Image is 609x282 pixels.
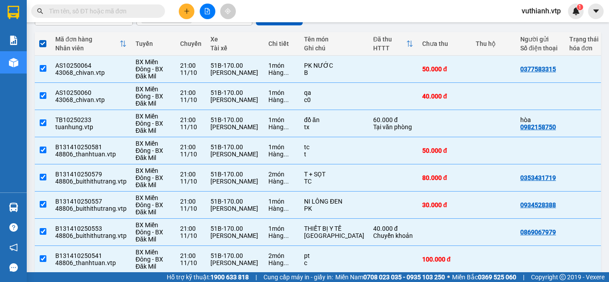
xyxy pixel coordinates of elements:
[8,6,19,19] img: logo-vxr
[55,116,127,123] div: TB10250233
[422,201,467,208] div: 30.000 đ
[210,96,259,103] div: [PERSON_NAME]
[210,252,259,259] div: 51B-170.00
[9,223,18,232] span: question-circle
[30,62,56,67] span: PV Đắk Song
[55,151,127,158] div: 48806_thanhtuan.vtp
[136,194,163,216] span: BX Miền Đông - BX Đăk Mil
[180,171,202,178] div: 21:00
[31,53,103,60] strong: BIÊN NHẬN GỬI HÀNG HOÁ
[284,151,289,158] span: ...
[210,225,259,232] div: 51B-170.00
[55,198,127,205] div: B131410250557
[284,232,289,239] span: ...
[210,143,259,151] div: 51B-170.00
[90,62,104,67] span: VP 214
[520,201,556,208] div: 0934528388
[304,123,364,131] div: tx
[268,232,295,239] div: Hàng thông thường
[268,123,295,131] div: Hàng thông thường
[9,263,18,272] span: message
[452,272,516,282] span: Miền Bắc
[210,205,259,212] div: [PERSON_NAME]
[284,69,289,76] span: ...
[422,147,467,154] div: 50.000 đ
[268,96,295,103] div: Hàng thông thường
[180,259,202,266] div: 11/10
[520,123,556,131] div: 0982158750
[55,171,127,178] div: B131410250579
[210,151,259,158] div: [PERSON_NAME]
[220,4,236,19] button: aim
[210,45,259,52] div: Tài xế
[136,40,171,47] div: Tuyến
[180,252,202,259] div: 21:00
[9,62,18,75] span: Nơi gửi:
[268,116,295,123] div: 1 món
[447,275,450,279] span: ⚪️
[210,259,259,266] div: [PERSON_NAME]
[136,113,163,134] span: BX Miền Đông - BX Đăk Mil
[55,259,127,266] div: 48806_thanhtuan.vtp
[577,4,583,10] sup: 1
[304,225,364,232] div: THIẾT BỊ Y TẾ
[523,272,524,282] span: |
[210,62,259,69] div: 51B-170.00
[304,198,364,205] div: NI LÔNG ĐEN
[373,232,413,239] div: Chuyển khoản
[572,7,580,15] img: icon-new-feature
[55,205,127,212] div: 48806_buithithutrang.vtp
[520,229,556,236] div: 0869067979
[263,272,333,282] span: Cung cấp máy in - giấy in:
[304,178,364,185] div: TC
[136,221,163,243] span: BX Miền Đông - BX Đăk Mil
[569,36,599,43] div: Trạng thái
[180,232,202,239] div: 11/10
[180,96,202,103] div: 11/10
[85,40,126,47] span: 06:28:49 [DATE]
[210,116,259,123] div: 51B-170.00
[476,40,511,47] div: Thu hộ
[55,96,127,103] div: 43068_chivan.vtp
[268,69,295,76] div: Hàng thông thường
[180,116,202,123] div: 21:00
[55,178,127,185] div: 48806_buithithutrang.vtp
[68,62,82,75] span: Nơi nhận:
[55,143,127,151] div: B131410250581
[268,225,295,232] div: 1 món
[478,274,516,281] strong: 0369 525 060
[210,178,259,185] div: [PERSON_NAME]
[136,58,163,80] span: BX Miền Đông - BX Đăk Mil
[180,151,202,158] div: 11/10
[9,243,18,252] span: notification
[184,8,190,14] span: plus
[304,36,364,43] div: Tên món
[569,45,599,52] div: hóa đơn
[180,69,202,76] div: 11/10
[210,198,259,205] div: 51B-170.00
[23,14,72,48] strong: CÔNG TY TNHH [GEOGRAPHIC_DATA] 214 QL13 - P.26 - Q.BÌNH THẠNH - TP HCM 1900888606
[369,32,418,56] th: Toggle SortBy
[268,252,295,259] div: 2 món
[284,178,289,185] span: ...
[422,93,467,100] div: 40.000 đ
[304,252,364,259] div: pt
[9,203,18,212] img: warehouse-icon
[268,151,295,158] div: Hàng thông thường
[592,7,600,15] span: caret-down
[284,259,289,266] span: ...
[136,140,163,161] span: BX Miền Đông - BX Đăk Mil
[180,225,202,232] div: 21:00
[335,272,445,282] span: Miền Nam
[422,40,467,47] div: Chưa thu
[268,205,295,212] div: Hàng thông thường
[9,58,18,67] img: warehouse-icon
[422,174,467,181] div: 80.000 đ
[304,205,364,212] div: PK
[304,96,364,103] div: c0
[304,232,364,239] div: TX
[210,274,249,281] strong: 1900 633 818
[55,232,127,239] div: 48806_buithithutrang.vtp
[284,96,289,103] span: ...
[520,65,556,73] div: 0377583315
